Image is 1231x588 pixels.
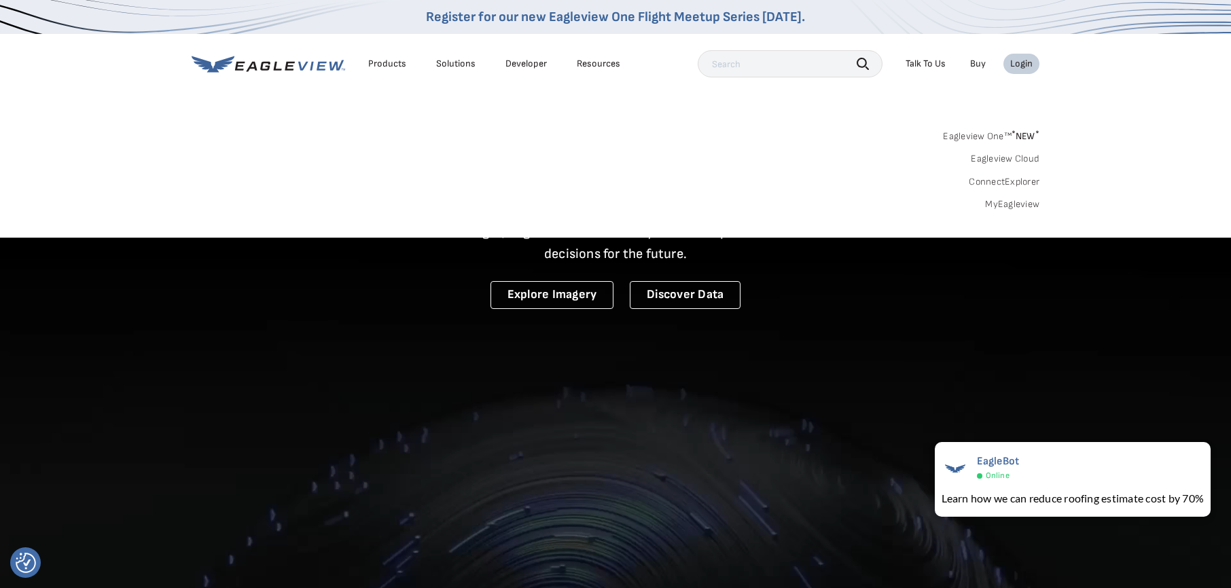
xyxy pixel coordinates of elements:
[970,58,986,70] a: Buy
[1010,58,1033,70] div: Login
[16,553,36,573] img: Revisit consent button
[971,153,1039,165] a: Eagleview Cloud
[630,281,741,309] a: Discover Data
[505,58,547,70] a: Developer
[969,176,1039,188] a: ConnectExplorer
[942,490,1204,507] div: Learn how we can reduce roofing estimate cost by 70%
[577,58,620,70] div: Resources
[426,9,805,25] a: Register for our new Eagleview One Flight Meetup Series [DATE].
[943,126,1039,142] a: Eagleview One™*NEW*
[16,553,36,573] button: Consent Preferences
[436,58,476,70] div: Solutions
[906,58,946,70] div: Talk To Us
[986,471,1010,481] span: Online
[942,455,969,482] img: EagleBot
[368,58,406,70] div: Products
[490,281,614,309] a: Explore Imagery
[977,455,1020,468] span: EagleBot
[698,50,882,77] input: Search
[1012,130,1039,142] span: NEW
[985,198,1039,210] a: MyEagleview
